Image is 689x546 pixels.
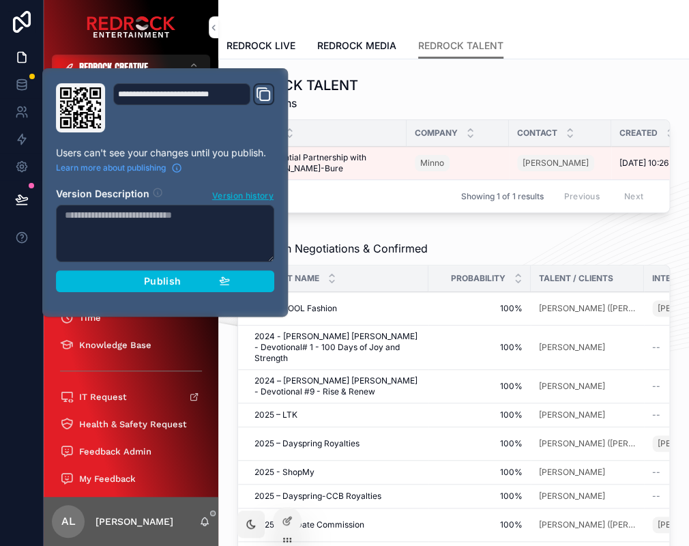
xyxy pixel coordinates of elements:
[254,375,420,397] a: 2024 – [PERSON_NAME] [PERSON_NAME] - Devotional #9 - Rise & Renew
[56,162,166,173] span: Learn more about publishing
[437,491,523,502] a: 100%
[237,95,358,111] h4: Interactions
[517,152,603,174] a: [PERSON_NAME]
[418,39,503,53] span: REDROCK TALENT
[79,391,127,403] span: IT Request
[254,467,420,478] a: 2025 - ShopMy
[652,467,660,478] span: --
[79,60,148,74] span: REDROCK CREATIVE
[52,332,210,357] a: Knowledge Base
[539,273,613,284] span: Talent / Clients
[79,473,136,485] span: My Feedback
[254,491,420,502] a: 2025 – Dayspring-CCB Royalties
[415,128,458,139] span: Company
[539,491,605,502] a: [PERSON_NAME]
[539,381,605,392] a: [PERSON_NAME]
[420,158,444,169] span: Minno
[211,187,274,202] button: Version history
[539,409,636,420] a: [PERSON_NAME]
[460,191,543,202] span: Showing 1 of 1 results
[237,240,428,257] h4: Projects in Negotiations & Confirmed
[254,152,398,174] a: Re Potential Partnership with [PERSON_NAME]-Bure
[254,438,420,449] a: 2025 – Dayspring Royalties
[539,409,605,420] a: [PERSON_NAME]
[619,158,684,169] span: [DATE] 10:26 AM
[226,33,295,61] a: REDROCK LIVE
[539,303,636,314] a: [PERSON_NAME] ([PERSON_NAME])
[56,162,182,173] a: Learn more about publishing
[652,381,660,392] span: --
[619,128,658,139] span: Created
[539,342,636,353] a: [PERSON_NAME]
[87,16,175,38] img: App logo
[52,412,210,436] a: Health & Safety Request
[418,33,503,59] a: REDROCK TALENT
[437,342,523,353] a: 100%
[254,303,337,314] span: 2025 – POOL Fashion
[96,515,173,528] p: [PERSON_NAME]
[254,519,364,530] span: 2025 – CA Date Commission
[437,303,523,314] a: 100%
[52,466,210,491] a: My Feedback
[254,303,420,314] a: 2025 – POOL Fashion
[237,76,358,95] h1: REDROCK TALENT
[517,128,557,139] span: Contact
[652,491,660,502] span: --
[539,519,636,530] a: [PERSON_NAME] ([PERSON_NAME])
[437,381,523,392] a: 100%
[52,384,210,409] a: IT Request
[437,438,523,449] a: 100%
[415,152,501,174] a: Minno
[523,158,589,169] span: [PERSON_NAME]
[79,339,151,351] span: Knowledge Base
[226,39,295,53] span: REDROCK LIVE
[415,155,450,171] a: Minno
[317,39,396,53] span: REDROCK MEDIA
[212,188,274,201] span: Version history
[56,270,274,292] button: Publish
[517,155,594,171] a: [PERSON_NAME]
[61,513,76,530] span: AL
[437,409,523,420] a: 100%
[52,55,210,80] button: Select Button
[539,438,636,449] a: [PERSON_NAME] ([PERSON_NAME])
[539,342,605,353] a: [PERSON_NAME]
[254,519,420,530] a: 2025 – CA Date Commission
[652,409,660,420] span: --
[451,273,505,284] span: Probability
[254,409,297,420] span: 2025 – LTK
[254,491,381,502] span: 2025 – Dayspring-CCB Royalties
[539,491,636,502] a: [PERSON_NAME]
[539,381,636,392] a: [PERSON_NAME]
[254,409,420,420] a: 2025 – LTK
[52,305,210,330] a: Time
[79,312,101,324] span: Time
[254,438,360,449] span: 2025 – Dayspring Royalties
[539,467,605,478] a: [PERSON_NAME]
[254,331,420,364] a: 2024 - [PERSON_NAME] [PERSON_NAME] - Devotional# 1 - 100 Days of Joy and Strength
[144,275,181,287] span: Publish
[652,342,660,353] span: --
[79,446,151,457] span: Feedback Admin
[79,418,187,430] span: Health & Safety Request
[437,519,523,530] a: 100%
[56,187,149,202] h2: Version Description
[437,467,523,478] a: 100%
